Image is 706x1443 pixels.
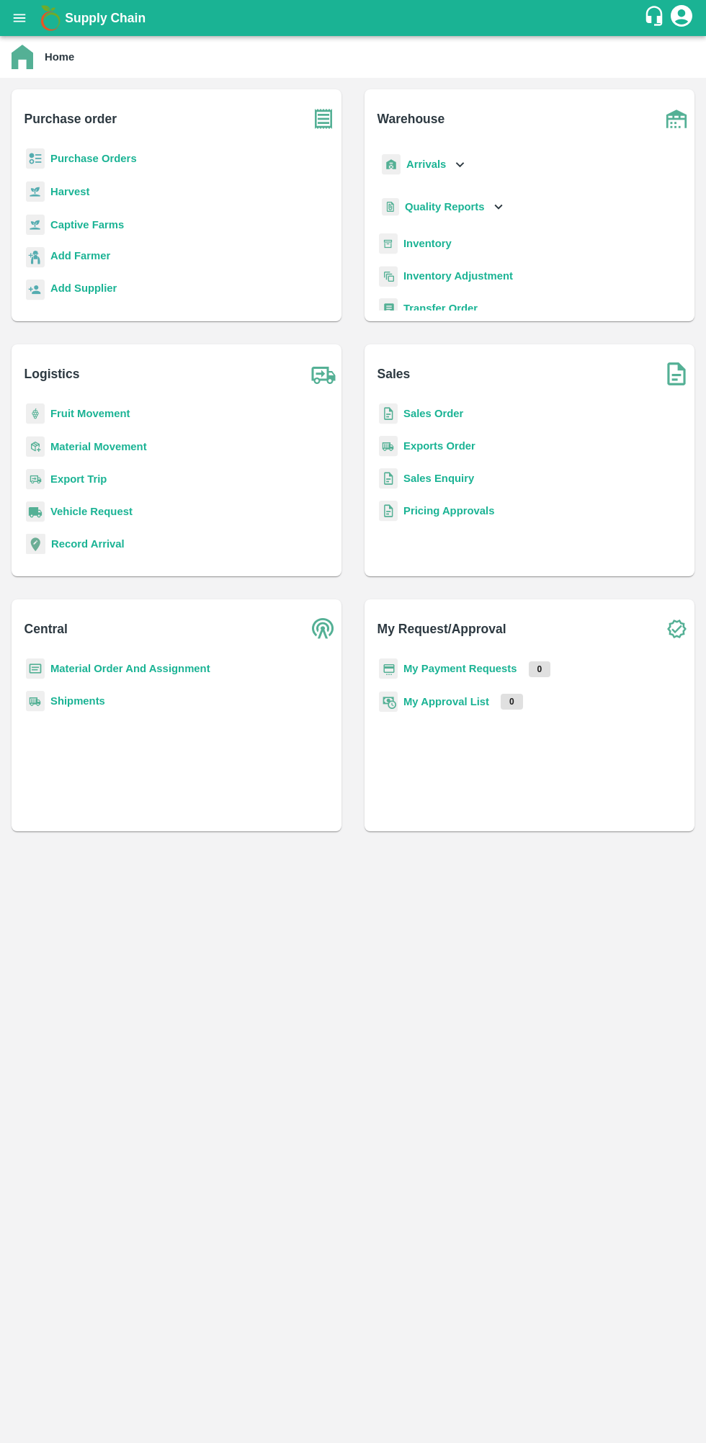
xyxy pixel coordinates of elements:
img: logo [36,4,65,32]
button: open drawer [3,1,36,35]
a: My Approval List [403,696,489,707]
img: harvest [26,214,45,236]
img: warehouse [658,101,694,137]
img: inventory [379,266,398,287]
img: material [26,436,45,457]
img: reciept [26,148,45,169]
a: Captive Farms [50,219,124,231]
a: Pricing Approvals [403,505,494,517]
b: Home [45,51,74,63]
a: Export Trip [50,473,107,485]
img: delivery [26,469,45,490]
img: home [12,45,33,69]
a: Material Movement [50,441,147,452]
img: fruit [26,403,45,424]
img: whInventory [379,233,398,254]
img: shipments [379,436,398,457]
b: My Request/Approval [377,619,506,639]
a: Vehicle Request [50,506,133,517]
img: approval [379,691,398,712]
b: Warehouse [377,109,445,129]
a: Add Farmer [50,248,110,267]
img: sales [379,501,398,522]
img: whArrival [382,154,401,175]
b: Add Supplier [50,282,117,294]
img: central [305,611,341,647]
b: Add Farmer [50,250,110,262]
a: Shipments [50,695,105,707]
div: Arrivals [379,148,468,181]
b: Quality Reports [405,201,485,213]
a: Supply Chain [65,8,643,28]
div: customer-support [643,5,669,31]
a: My Payment Requests [403,663,517,674]
a: Record Arrival [51,538,125,550]
a: Exports Order [403,440,475,452]
img: truck [305,356,341,392]
img: purchase [305,101,341,137]
a: Harvest [50,186,89,197]
a: Inventory Adjustment [403,270,513,282]
a: Sales Enquiry [403,473,474,484]
img: check [658,611,694,647]
img: vehicle [26,501,45,522]
a: Purchase Orders [50,153,137,164]
b: Sales [377,364,411,384]
div: account of current user [669,3,694,33]
img: sales [379,403,398,424]
b: Supply Chain [65,11,146,25]
p: 0 [529,661,551,677]
a: Inventory [403,238,452,249]
a: Add Supplier [50,280,117,300]
b: Arrivals [406,158,446,170]
img: recordArrival [26,534,45,554]
p: 0 [501,694,523,710]
a: Fruit Movement [50,408,130,419]
a: Sales Order [403,408,463,419]
img: supplier [26,280,45,300]
img: farmer [26,247,45,268]
img: shipments [26,691,45,712]
b: Logistics [24,364,80,384]
img: harvest [26,181,45,202]
a: Material Order And Assignment [50,663,210,674]
img: sales [379,468,398,489]
img: centralMaterial [26,658,45,679]
b: Purchase order [24,109,117,129]
img: payment [379,658,398,679]
img: whTransfer [379,298,398,319]
b: Central [24,619,68,639]
img: qualityReport [382,198,399,216]
div: Quality Reports [379,192,506,222]
img: soSales [658,356,694,392]
a: Transfer Order [403,303,478,314]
